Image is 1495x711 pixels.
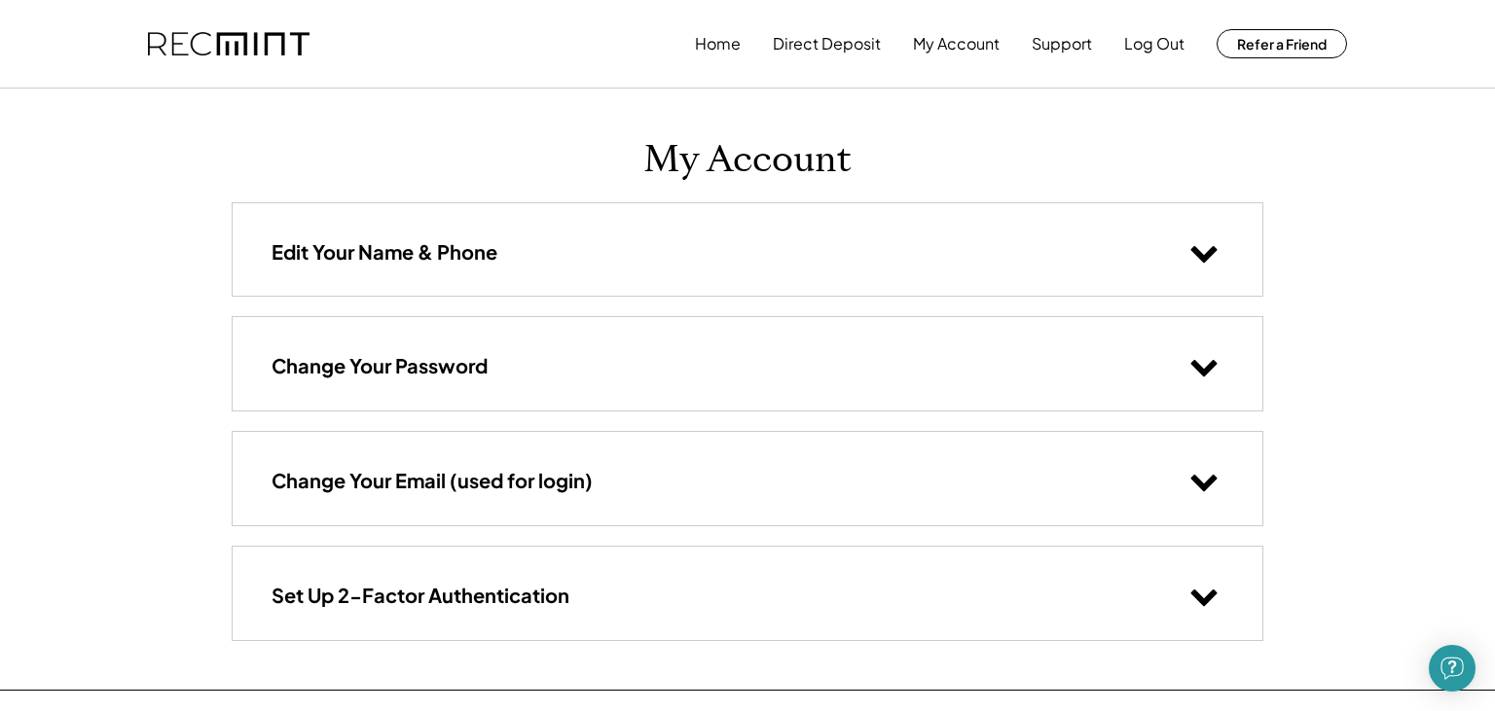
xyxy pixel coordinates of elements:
[272,239,497,265] h3: Edit Your Name & Phone
[1217,29,1347,58] button: Refer a Friend
[773,24,881,63] button: Direct Deposit
[695,24,741,63] button: Home
[272,468,593,493] h3: Change Your Email (used for login)
[272,353,488,378] h3: Change Your Password
[643,137,852,183] h1: My Account
[272,583,569,608] h3: Set Up 2-Factor Authentication
[1429,645,1476,692] div: Open Intercom Messenger
[1124,24,1185,63] button: Log Out
[148,32,310,56] img: recmint-logotype%403x.png
[913,24,1000,63] button: My Account
[1032,24,1092,63] button: Support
